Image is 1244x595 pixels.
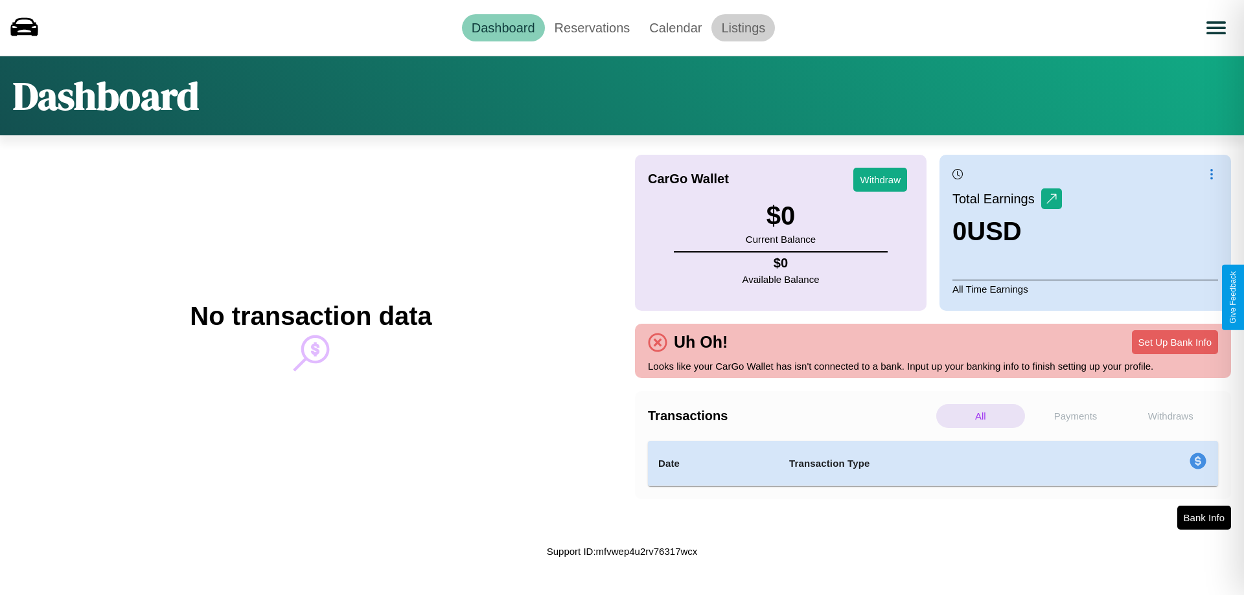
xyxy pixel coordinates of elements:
h4: Date [658,456,768,471]
table: simple table [648,441,1218,486]
p: Looks like your CarGo Wallet has isn't connected to a bank. Input up your banking info to finish ... [648,357,1218,375]
p: Support ID: mfvwep4u2rv76317wcx [547,543,698,560]
div: Give Feedback [1228,271,1238,324]
h3: 0 USD [952,217,1062,246]
a: Calendar [639,14,711,41]
button: Bank Info [1177,506,1231,530]
p: Current Balance [746,230,816,248]
a: Listings [711,14,775,41]
h4: Uh Oh! [667,333,734,352]
h3: $ 0 [746,201,816,230]
h2: No transaction data [190,302,432,331]
button: Set Up Bank Info [1132,330,1218,354]
button: Open menu [1198,10,1234,46]
h4: $ 0 [743,256,820,271]
h4: Transactions [648,409,933,423]
p: All [936,404,1025,428]
p: Available Balance [743,271,820,288]
p: Withdraws [1126,404,1215,428]
p: Payments [1031,404,1120,428]
button: Withdraw [853,168,907,192]
p: All Time Earnings [952,280,1218,298]
a: Reservations [545,14,640,41]
a: Dashboard [462,14,545,41]
h1: Dashboard [13,69,199,122]
h4: Transaction Type [789,456,1083,471]
h4: CarGo Wallet [648,172,729,186]
p: Total Earnings [952,187,1041,210]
